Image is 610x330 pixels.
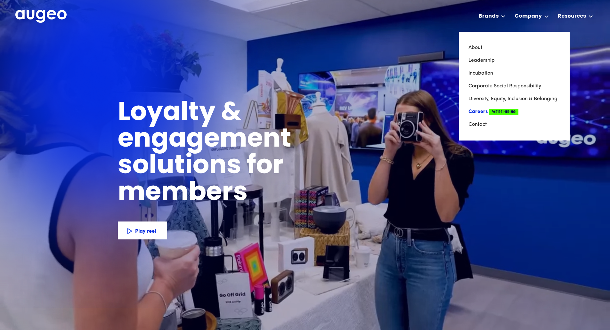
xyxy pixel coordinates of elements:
[558,12,586,20] div: Resources
[468,80,560,93] a: Corporate Social Responsibility
[489,109,518,115] span: We're Hiring
[468,41,560,54] a: About
[15,10,67,23] a: home
[468,93,560,105] a: Diversity, Equity, Inclusion & Belonging
[468,105,560,118] a: CareersWe're Hiring
[468,118,560,131] a: Contact
[479,12,499,20] div: Brands
[468,54,560,67] a: Leadership
[468,67,560,80] a: Incubation
[515,12,542,20] div: Company
[459,32,570,141] nav: Company
[15,10,67,23] img: Augeo's full logo in white.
